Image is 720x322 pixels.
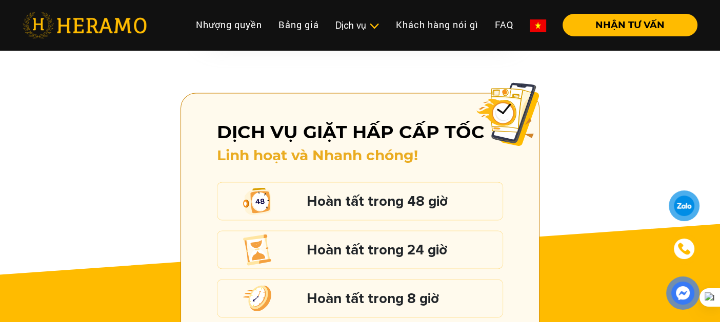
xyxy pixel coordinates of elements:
[530,19,546,32] img: vn-flag.png
[678,243,690,254] img: phone-icon
[388,14,487,36] a: Khách hàng nói gì
[307,243,497,256] h5: Hoàn tất trong 24 giờ
[335,18,379,32] div: Dịch vụ
[217,147,503,164] h4: Linh hoạt và Nhanh chóng!
[487,14,522,36] a: FAQ
[670,235,698,263] a: phone-icon
[369,21,379,31] img: subToggleIcon
[188,14,270,36] a: Nhượng quyền
[270,14,327,36] a: Bảng giá
[217,121,503,143] h3: Dịch vụ giặt hấp cấp tốc
[563,14,697,36] button: NHẬN TƯ VẤN
[307,195,497,208] h5: Hoàn tất trong 48 giờ
[554,20,697,30] a: NHẬN TƯ VẤN
[23,12,147,38] img: heramo-logo.png
[307,292,497,305] h5: Hoàn tất trong 8 giờ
